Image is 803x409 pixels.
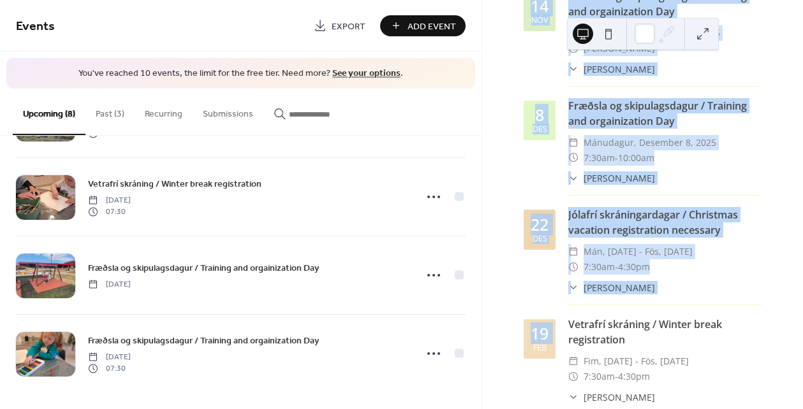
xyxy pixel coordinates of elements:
div: ​ [568,62,578,76]
div: ​ [568,369,578,384]
div: ​ [568,171,578,185]
span: Fræðsla og skipulagsdagur / Training and orgainization Day [88,334,319,347]
span: [PERSON_NAME] [584,281,655,294]
span: Events [16,14,55,39]
span: - [615,259,618,275]
span: Export [332,20,365,33]
button: ​[PERSON_NAME] [568,281,655,294]
div: ​ [568,281,578,294]
span: 4:30pm [618,259,650,275]
span: 07:30 [88,206,131,218]
button: ​[PERSON_NAME] [568,171,655,185]
button: ​[PERSON_NAME] [568,62,655,76]
span: [DATE] [88,194,131,206]
div: Fræðsla og skipulagsdagur / Training and orgainization Day [568,98,762,129]
div: feb [533,344,547,352]
span: - [615,369,618,384]
span: 7:30am [584,259,615,275]
span: 7:30am [584,369,615,384]
div: ​ [568,244,578,259]
div: Jólafrí skráningardagar / Christmas vacation registration necessary [568,207,762,238]
div: ​ [568,391,578,404]
button: ​[PERSON_NAME] [568,391,655,404]
div: Vetrafrí skráning / Winter break registration [568,317,762,347]
span: You've reached 10 events, the limit for the free tier. Need more? . [19,68,462,80]
div: des [533,235,547,243]
div: 22 [531,217,549,233]
a: Vetrafrí skráning / Winter break registration [88,176,262,191]
span: 4:30pm [618,369,650,384]
div: ​ [568,354,578,369]
span: mán, [DATE] - fös, [DATE] [584,244,693,259]
span: 7:30am [584,150,615,166]
span: 07:30 [88,363,131,375]
div: ​ [568,135,578,150]
div: 8 [535,107,544,123]
div: ​ [568,259,578,275]
span: [PERSON_NAME] [584,171,655,185]
a: See your options [332,65,401,82]
span: fim, [DATE] - fös, [DATE] [584,354,689,369]
button: Submissions [193,89,263,134]
span: 10:00am [618,150,654,166]
div: nóv [531,17,548,25]
span: - [615,150,618,166]
div: 19 [531,326,549,341]
a: Fræðsla og skipulagsdagur / Training and orgainization Day [88,333,319,348]
span: [DATE] [88,278,131,290]
a: Export [304,15,375,36]
span: mánudagur, desember 8, 2025 [584,135,716,150]
a: Fræðsla og skipulagsdagur / Training and orgainization Day [88,261,319,275]
button: Recurring [135,89,193,134]
button: Past (3) [85,89,135,134]
button: Upcoming (8) [13,89,85,135]
span: [PERSON_NAME] [584,391,655,404]
span: [DATE] [88,351,131,362]
div: ​ [568,150,578,166]
div: des [533,126,547,134]
span: [PERSON_NAME] [584,62,655,76]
